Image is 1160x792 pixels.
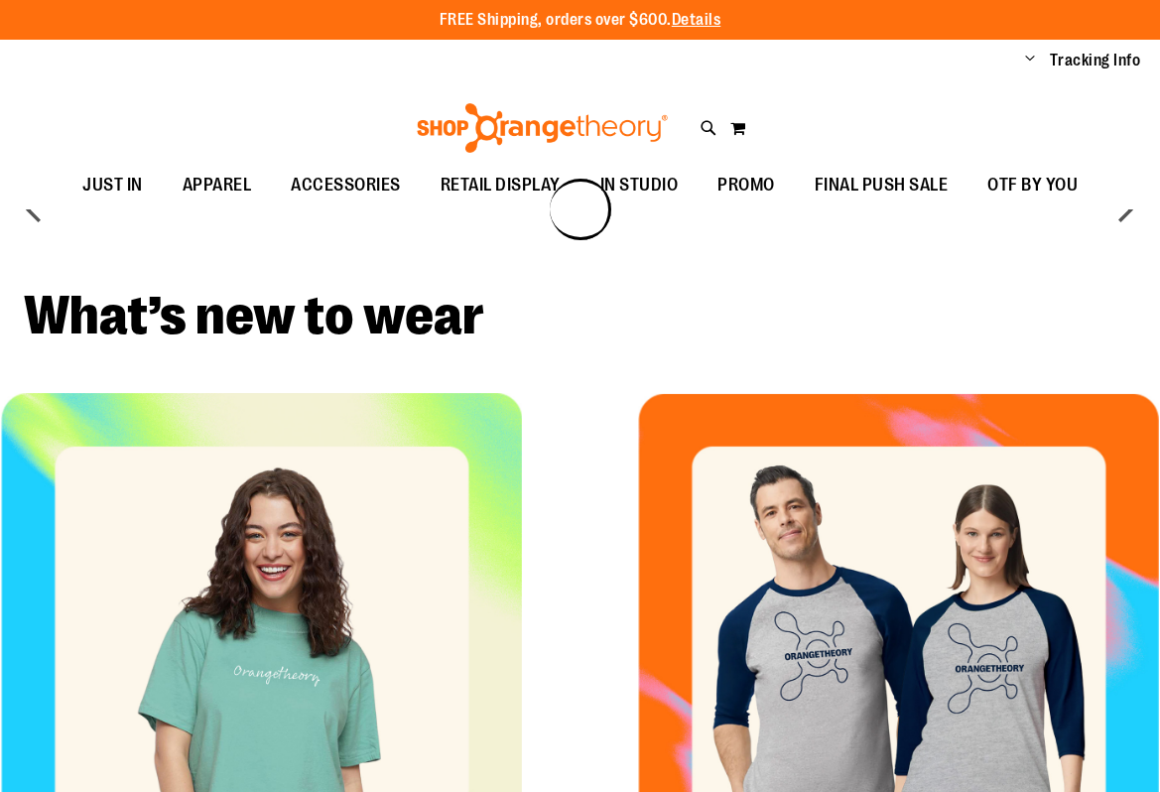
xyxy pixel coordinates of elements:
span: FINAL PUSH SALE [815,163,949,207]
p: FREE Shipping, orders over $600. [440,9,721,32]
span: JUST IN [82,163,143,207]
span: OTF BY YOU [987,163,1078,207]
span: IN STUDIO [600,163,679,207]
span: APPAREL [183,163,252,207]
span: RETAIL DISPLAY [441,163,561,207]
h2: What’s new to wear [24,289,1136,343]
button: Account menu [1025,51,1035,70]
a: Tracking Info [1050,50,1141,71]
img: Shop Orangetheory [414,103,671,153]
span: ACCESSORIES [291,163,401,207]
span: PROMO [717,163,775,207]
a: Details [672,11,721,29]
